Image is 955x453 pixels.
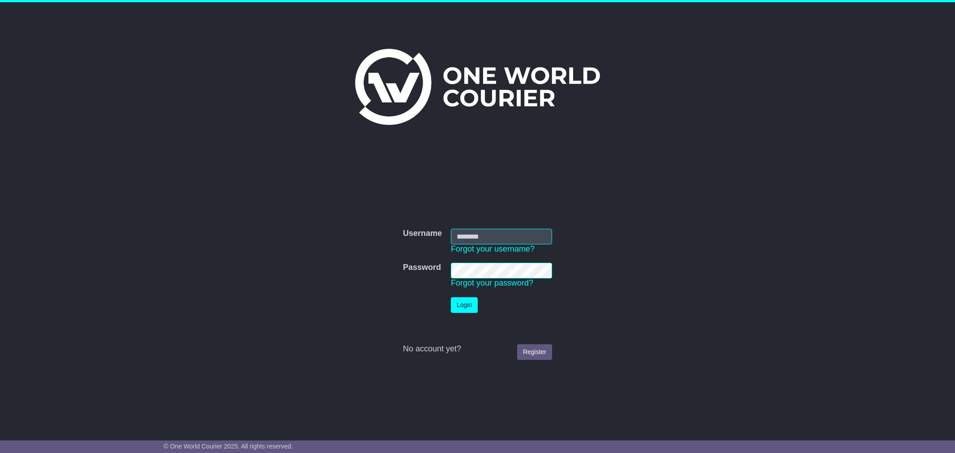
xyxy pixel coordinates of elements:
[403,344,552,354] div: No account yet?
[164,443,293,450] span: © One World Courier 2025. All rights reserved.
[403,229,442,239] label: Username
[403,263,441,273] label: Password
[451,278,533,287] a: Forgot your password?
[451,297,478,313] button: Login
[451,244,535,253] a: Forgot your username?
[355,49,600,125] img: One World
[517,344,552,360] a: Register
